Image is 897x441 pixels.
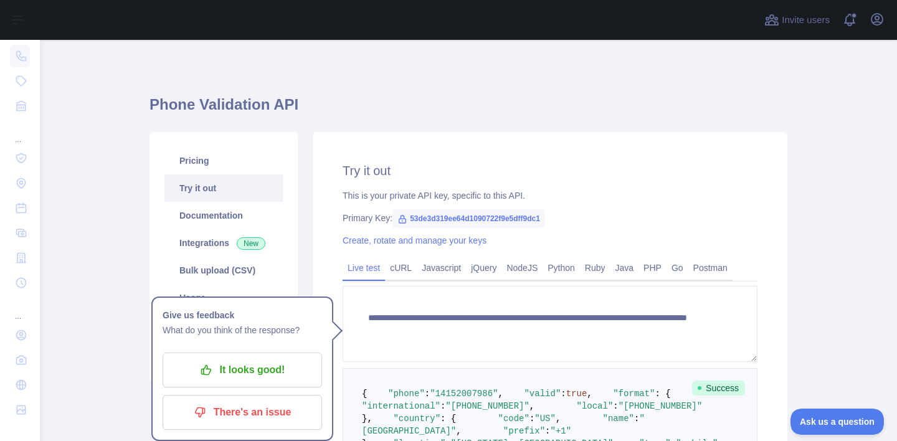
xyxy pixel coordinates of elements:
span: , [556,414,561,424]
h1: Phone Validation API [149,95,787,125]
a: jQuery [466,258,501,278]
a: Go [667,258,688,278]
span: "valid" [524,389,561,399]
a: Bulk upload (CSV) [164,257,283,284]
span: "[PHONE_NUMBER]" [445,401,529,411]
a: Live test [343,258,385,278]
span: true [566,389,587,399]
span: , [456,426,461,436]
div: ... [10,120,30,145]
p: What do you think of the response? [163,323,322,338]
button: Invite users [762,10,832,30]
a: Ruby [580,258,610,278]
a: Python [543,258,580,278]
span: 53de3d319ee64d1090722f9e5dff9dc1 [392,209,545,228]
span: "country" [393,414,440,424]
div: ... [10,296,30,321]
span: : [529,414,534,424]
span: : [561,389,566,399]
a: NodeJS [501,258,543,278]
span: : [425,389,430,399]
span: "14152007986" [430,389,498,399]
div: This is your private API key, specific to this API. [343,189,757,202]
span: { [362,389,367,399]
span: "name" [603,414,634,424]
span: "local" [576,401,613,411]
span: "+1" [550,426,571,436]
span: "[PHONE_NUMBER]" [619,401,702,411]
div: Primary Key: [343,212,757,224]
a: Create, rotate and manage your keys [343,235,486,245]
a: Postman [688,258,733,278]
a: Usage [164,284,283,311]
span: "code" [498,414,529,424]
span: : [440,401,445,411]
a: Integrations New [164,229,283,257]
span: , [529,401,534,411]
iframe: Toggle Customer Support [790,409,885,435]
h1: Give us feedback [163,308,322,323]
a: Documentation [164,202,283,229]
span: : { [440,414,456,424]
span: "phone" [388,389,425,399]
span: , [587,389,592,399]
a: Try it out [164,174,283,202]
span: "prefix" [503,426,545,436]
span: }, [362,414,373,424]
a: Pricing [164,147,283,174]
span: , [498,389,503,399]
span: "format" [613,389,655,399]
a: Javascript [417,258,466,278]
a: cURL [385,258,417,278]
span: New [237,237,265,250]
span: : { [655,389,671,399]
span: Success [692,381,745,396]
span: : [613,401,618,411]
span: : [545,426,550,436]
a: Java [610,258,639,278]
span: Invite users [782,13,830,27]
h2: Try it out [343,162,757,179]
span: : [634,414,639,424]
a: PHP [638,258,667,278]
span: "US" [534,414,556,424]
span: "international" [362,401,440,411]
